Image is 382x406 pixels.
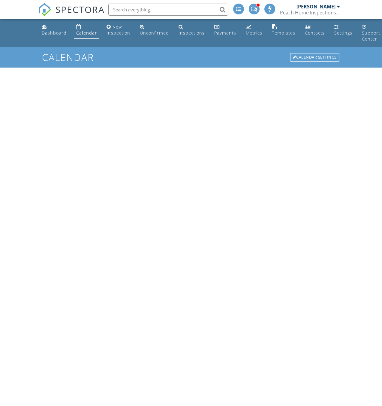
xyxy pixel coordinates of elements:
[246,30,262,36] div: Metrics
[39,22,69,39] a: Dashboard
[280,10,340,16] div: Peach Home Inspections LLC
[332,22,355,39] a: Settings
[302,22,327,39] a: Contacts
[38,8,105,21] a: SPECTORA
[108,4,228,16] input: Search everything...
[362,30,380,42] div: Support Center
[140,30,169,36] div: Unconfirmed
[38,3,51,16] img: The Best Home Inspection Software - Spectora
[42,52,340,62] h1: Calendar
[290,53,339,62] div: Calendar Settings
[290,53,340,62] a: Calendar Settings
[137,22,171,39] a: Unconfirmed
[296,4,335,10] div: [PERSON_NAME]
[243,22,265,39] a: Metrics
[334,30,352,36] div: Settings
[305,30,325,36] div: Contacts
[42,30,67,36] div: Dashboard
[269,22,298,39] a: Templates
[214,30,236,36] div: Payments
[104,22,133,39] a: New Inspection
[74,22,99,39] a: Calendar
[56,3,105,16] span: SPECTORA
[272,30,295,36] div: Templates
[76,30,97,36] div: Calendar
[212,22,239,39] a: Payments
[107,24,130,36] div: New Inspection
[179,30,205,36] div: Inspections
[176,22,207,39] a: Inspections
